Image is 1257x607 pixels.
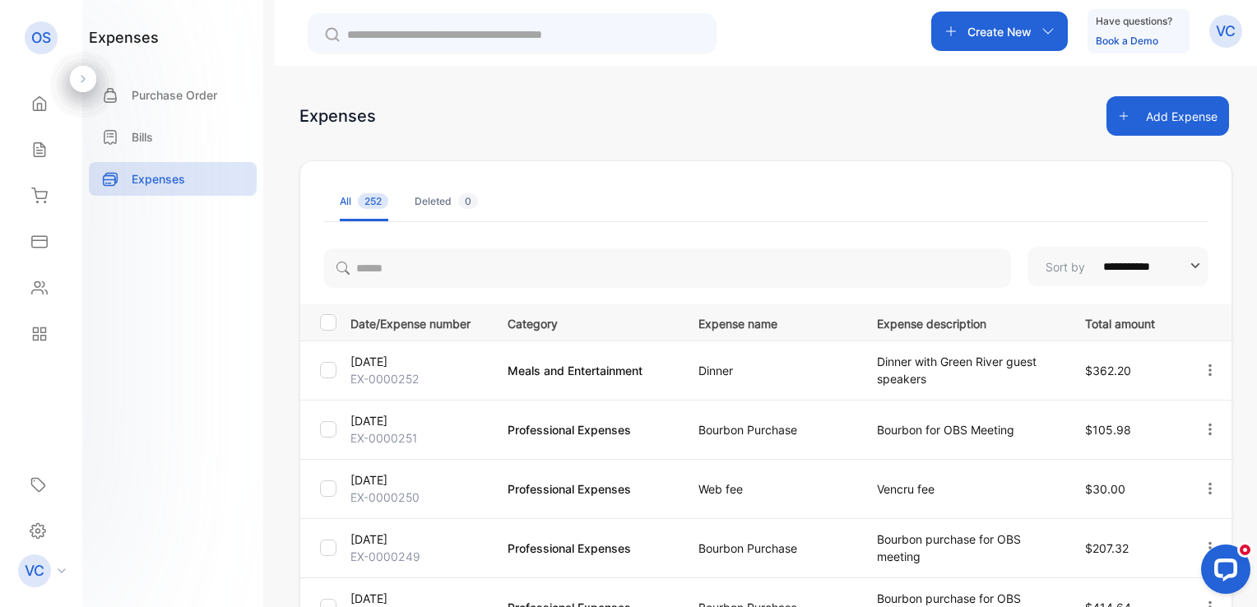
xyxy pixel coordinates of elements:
p: Have questions? [1096,13,1172,30]
button: Create New [931,12,1068,51]
p: Meals and Entertainment [508,362,665,379]
div: Deleted [415,194,478,209]
p: Expenses [132,170,185,188]
p: EX-0000249 [350,548,487,565]
p: Vencru fee [877,480,1051,498]
p: Purchase Order [132,86,217,104]
p: Category [508,312,665,332]
button: Sort by [1027,247,1208,286]
div: All [340,194,388,209]
h1: expenses [89,26,159,49]
p: Professional Expenses [508,540,665,557]
p: [DATE] [350,471,487,489]
p: Professional Expenses [508,480,665,498]
p: Dinner with Green River guest speakers [877,353,1051,387]
p: Professional Expenses [508,421,665,438]
p: VC [25,560,44,582]
span: $105.98 [1085,423,1131,437]
p: [DATE] [350,353,487,370]
p: OS [31,27,51,49]
span: $207.32 [1085,541,1129,555]
p: [DATE] [350,531,487,548]
p: Bills [132,128,153,146]
span: 252 [358,193,388,209]
p: EX-0000252 [350,370,487,387]
span: $362.20 [1085,364,1131,378]
p: Dinner [698,362,843,379]
a: Bills [89,120,257,154]
p: VC [1216,21,1236,42]
span: 0 [458,193,478,209]
span: $30.00 [1085,482,1125,496]
p: Bourbon for OBS Meeting [877,421,1051,438]
div: Expenses [299,104,376,128]
p: EX-0000251 [350,429,487,447]
a: Book a Demo [1096,35,1158,47]
button: Add Expense [1106,96,1229,136]
p: Bourbon Purchase [698,421,843,438]
a: Expenses [89,162,257,196]
p: EX-0000250 [350,489,487,506]
p: Expense name [698,312,843,332]
a: Purchase Order [89,78,257,112]
p: Total amount [1085,312,1168,332]
p: Date/Expense number [350,312,487,332]
p: Sort by [1046,258,1085,276]
p: Web fee [698,480,843,498]
p: Create New [967,23,1032,40]
iframe: LiveChat chat widget [1188,538,1257,607]
p: Bourbon purchase for OBS meeting [877,531,1051,565]
p: [DATE] [350,412,487,429]
p: [DATE] [350,590,487,607]
button: VC [1209,12,1242,51]
p: Bourbon Purchase [698,540,843,557]
p: Expense description [877,312,1051,332]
